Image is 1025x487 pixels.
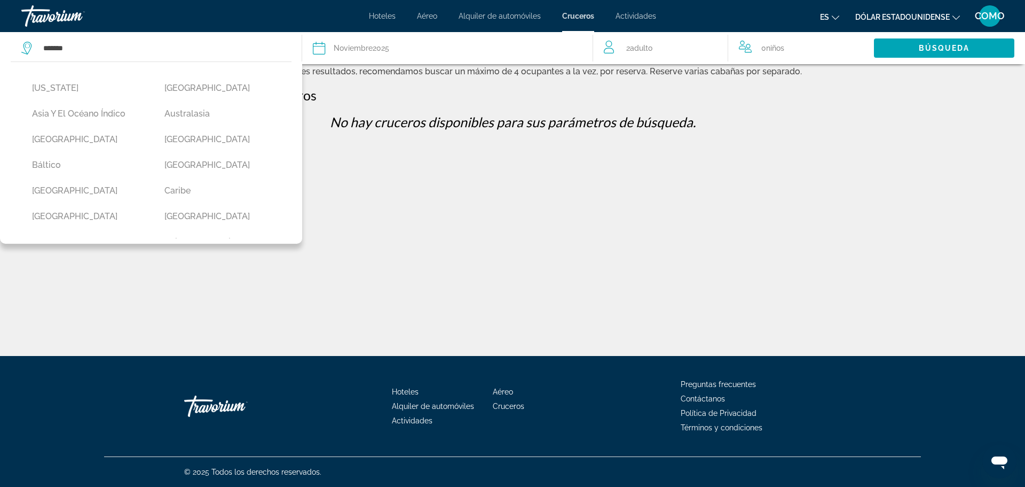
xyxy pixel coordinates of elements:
[681,395,725,403] a: Contáctanos
[99,114,926,130] p: No hay cruceros disponibles para sus parámetros de búsqueda.
[159,104,281,124] button: Australasia
[982,444,1016,478] iframe: Botón para iniciar la ventana de mensajería
[681,409,756,418] a: Política de Privacidad
[874,38,1014,58] button: Búsqueda
[27,78,148,98] button: [US_STATE]
[919,44,970,52] span: Búsqueda
[369,12,396,20] a: Hoteles
[975,10,1005,21] font: COMO
[159,232,281,252] button: Egipto y Mar Rojo
[159,78,281,98] button: [GEOGRAPHIC_DATA]
[392,416,432,425] a: Actividades
[184,390,291,422] a: Travorium
[27,232,148,267] button: [GEOGRAPHIC_DATA] y Emiratos Árabes
[593,32,874,64] button: Travelers: 2 adults, 0 children
[616,12,656,20] a: Actividades
[855,13,950,21] font: Dólar estadounidense
[820,13,829,21] font: es
[159,181,281,201] button: Caribe
[459,12,541,20] a: Alquiler de automóviles
[159,129,281,150] button: [GEOGRAPHIC_DATA]
[392,388,419,396] a: Hoteles
[417,12,437,20] a: Aéreo
[976,5,1004,27] button: Menú de usuario
[334,44,373,52] span: Noviembre
[313,32,582,64] button: Noviembre2025
[27,181,148,201] button: [GEOGRAPHIC_DATA]
[27,104,148,124] button: Asia y el Océano Índico
[630,44,652,52] span: Adulto
[820,9,839,25] button: Cambiar idioma
[681,423,762,432] a: Términos y condiciones
[493,402,524,411] a: Cruceros
[334,41,389,56] div: 2025
[761,41,784,56] span: 0
[562,12,594,20] a: Cruceros
[159,206,281,227] button: [GEOGRAPHIC_DATA]
[27,129,148,150] button: [GEOGRAPHIC_DATA]
[766,44,784,52] span: Niños
[159,155,281,175] button: [GEOGRAPHIC_DATA]
[392,402,474,411] a: Alquiler de automóviles
[21,2,128,30] a: Travorium
[626,41,652,56] span: 2
[681,380,756,389] a: Preguntas frecuentes
[27,155,148,175] button: Báltico
[493,388,513,396] a: Aéreo
[855,9,960,25] button: Cambiar moneda
[27,206,148,227] button: [GEOGRAPHIC_DATA]
[184,468,321,476] font: © 2025 Todos los derechos reservados.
